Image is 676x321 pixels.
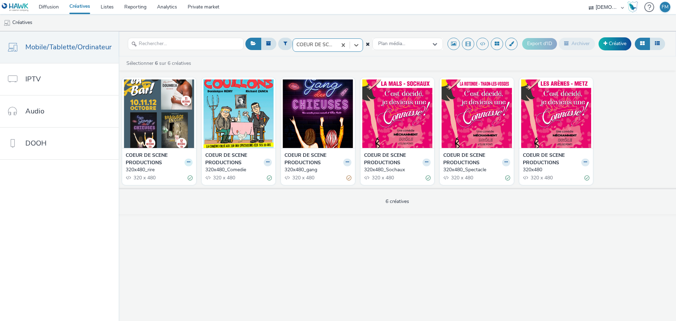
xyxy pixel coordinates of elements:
strong: COEUR DE SCENE PRODUCTIONS [205,152,262,166]
button: Export d'ID [522,38,557,49]
div: Valide [584,174,589,181]
img: 320x480_gang visual [283,79,353,148]
a: Sélectionner sur 6 créatives [126,60,194,67]
span: Plan média... [378,41,405,47]
div: 320x480_rire [126,166,190,173]
img: 320x480_Sochaux visual [362,79,433,148]
a: 320x480_Spectacle [443,166,510,173]
div: Valide [426,174,431,181]
span: 320 x 480 [212,174,235,181]
div: Valide [188,174,193,181]
div: 320x480_gang [284,166,349,173]
a: 320x480_Sochaux [364,166,431,173]
span: 320 x 480 [371,174,394,181]
a: Hawk Academy [627,1,641,13]
strong: COEUR DE SCENE PRODUCTIONS [126,152,183,166]
a: Créative [599,37,631,50]
img: 320x480_rire visual [124,79,194,148]
img: 320x480 visual [521,79,591,148]
span: 320 x 480 [530,174,553,181]
div: 320x480 [523,166,587,173]
div: 320x480_Sochaux [364,166,428,173]
input: Rechercher... [128,38,244,50]
div: Valide [505,174,510,181]
div: 320x480_Comedie [205,166,269,173]
img: undefined Logo [2,3,29,12]
button: Liste [650,38,665,50]
div: Partiellement valide [346,174,351,181]
strong: 6 [155,60,158,67]
a: 320x480_gang [284,166,351,173]
a: 320x480_Comedie [205,166,272,173]
span: 6 créatives [386,198,409,205]
span: Mobile/Tablette/Ordinateur [25,42,112,52]
img: Hawk Academy [627,1,638,13]
a: 320x480 [523,166,590,173]
strong: COEUR DE SCENE PRODUCTIONS [443,152,500,166]
span: 320 x 480 [450,174,473,181]
button: Archiver [559,38,595,50]
span: 320 x 480 [133,174,156,181]
strong: COEUR DE SCENE PRODUCTIONS [523,152,580,166]
span: DOOH [25,138,46,148]
img: mobile [4,19,11,26]
strong: COEUR DE SCENE PRODUCTIONS [364,152,421,166]
a: 320x480_rire [126,166,193,173]
strong: COEUR DE SCENE PRODUCTIONS [284,152,342,166]
img: 320x480_Spectacle visual [442,79,512,148]
button: Grille [635,38,650,50]
span: IPTV [25,74,41,84]
span: 320 x 480 [292,174,314,181]
div: Valide [267,174,272,181]
div: FM [662,2,669,12]
img: 320x480_Comedie visual [204,79,274,148]
div: 320x480_Spectacle [443,166,507,173]
span: Audio [25,106,44,116]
